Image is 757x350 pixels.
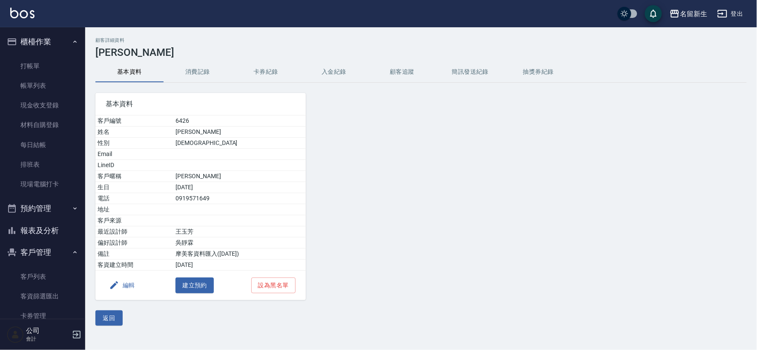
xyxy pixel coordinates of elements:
button: 報表及分析 [3,220,82,242]
span: 基本資料 [106,100,296,108]
img: Person [7,326,24,343]
p: 會計 [26,335,69,343]
td: 吳靜霖 [174,237,306,249]
h2: 顧客詳細資料 [95,38,747,43]
td: [PERSON_NAME] [174,127,306,138]
td: 摩美客資料匯入([DATE]) [174,249,306,260]
button: 顧客追蹤 [368,62,436,82]
button: save [645,5,662,22]
td: 偏好設計師 [95,237,174,249]
a: 材料自購登錄 [3,115,82,135]
button: 消費記錄 [164,62,232,82]
td: 性別 [95,138,174,149]
td: 客資建立時間 [95,260,174,271]
a: 客戶列表 [3,267,82,286]
button: 預約管理 [3,197,82,220]
td: [PERSON_NAME] [174,171,306,182]
td: LineID [95,160,174,171]
a: 客資篩選匯出 [3,286,82,306]
td: 0919571649 [174,193,306,204]
td: [DATE] [174,182,306,193]
div: 名留新生 [680,9,707,19]
button: 入金紀錄 [300,62,368,82]
h5: 公司 [26,327,69,335]
button: 建立預約 [176,278,214,293]
td: [DEMOGRAPHIC_DATA] [174,138,306,149]
a: 卡券管理 [3,306,82,326]
td: 電話 [95,193,174,204]
td: Email [95,149,174,160]
button: 櫃檯作業 [3,31,82,53]
td: 客戶暱稱 [95,171,174,182]
td: 地址 [95,204,174,215]
button: 抽獎券紀錄 [504,62,573,82]
button: 設為黑名單 [251,278,296,293]
button: 編輯 [106,278,138,293]
button: 登出 [714,6,747,22]
td: 姓名 [95,127,174,138]
a: 現場電腦打卡 [3,174,82,194]
button: 返回 [95,310,123,326]
td: 最近設計師 [95,226,174,237]
td: 6426 [174,116,306,127]
h3: [PERSON_NAME] [95,46,747,58]
td: 客戶來源 [95,215,174,226]
button: 卡券紀錄 [232,62,300,82]
button: 簡訊發送紀錄 [436,62,504,82]
td: 王玉芳 [174,226,306,237]
button: 名留新生 [666,5,711,23]
td: 客戶編號 [95,116,174,127]
a: 現金收支登錄 [3,95,82,115]
a: 打帳單 [3,56,82,76]
td: [DATE] [174,260,306,271]
button: 客戶管理 [3,241,82,263]
img: Logo [10,8,35,18]
td: 備註 [95,249,174,260]
td: 生日 [95,182,174,193]
button: 基本資料 [95,62,164,82]
a: 每日結帳 [3,135,82,155]
a: 帳單列表 [3,76,82,95]
a: 排班表 [3,155,82,174]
